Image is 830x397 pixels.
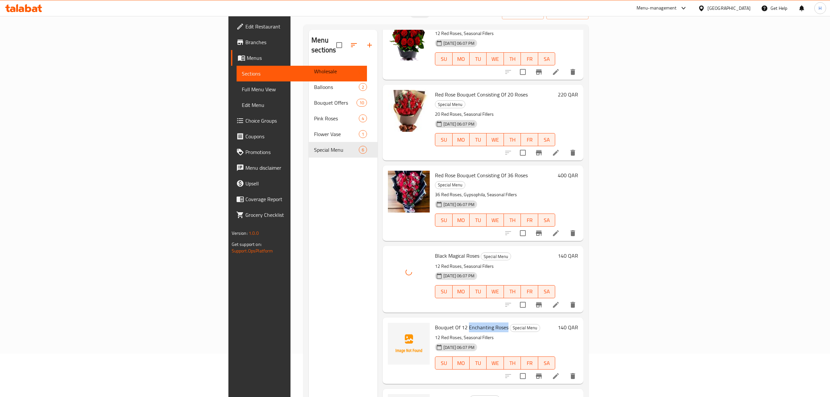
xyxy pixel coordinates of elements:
img: Red Rose Bouquet Consisting Of 36 Roses [388,171,430,213]
span: SU [438,216,450,225]
span: Select all sections [332,38,346,52]
button: TU [470,52,487,65]
span: H [819,5,822,12]
span: FR [523,135,535,145]
h6: 400 QAR [558,171,578,180]
button: delete [565,64,581,80]
div: Menu-management [637,4,677,12]
button: WE [487,133,504,146]
span: Coverage Report [245,195,362,203]
button: SU [435,285,452,298]
a: Edit Menu [237,97,367,113]
button: delete [565,225,581,241]
button: Add section [362,37,377,53]
div: Flower Vase1 [309,126,377,142]
span: FR [523,287,535,296]
div: items [359,130,367,138]
button: SA [538,214,555,227]
span: 4 [359,115,367,122]
button: WE [487,52,504,65]
div: items [359,67,367,75]
p: 12 Red Roses, Seasonal Fillers [435,262,555,270]
button: delete [565,145,581,161]
a: Edit Restaurant [231,19,367,34]
span: Full Menu View [242,85,362,93]
button: WE [487,214,504,227]
button: SA [538,133,555,146]
button: Branch-specific-item [531,64,547,80]
span: Flower Vase [314,130,359,138]
span: WE [489,287,501,296]
button: TH [504,133,521,146]
span: 1 [359,131,367,137]
span: WE [489,135,501,145]
button: delete [565,368,581,384]
span: WE [489,358,501,368]
span: TH [506,287,518,296]
span: MO [455,54,467,64]
div: Balloons2 [309,79,377,95]
span: [DATE] 06:07 PM [441,121,477,127]
button: WE [487,356,504,370]
a: Grocery Checklist [231,207,367,223]
div: Wholesale4 [309,63,377,79]
button: SU [435,356,452,370]
span: Special Menu [314,146,359,154]
div: [GEOGRAPHIC_DATA] [707,5,751,12]
img: 12 Kisses [388,19,430,60]
span: WE [489,216,501,225]
p: 36 Red Roses, Gypsophila, Seasonal Fillers [435,191,555,199]
span: SA [541,358,553,368]
span: Sections [242,70,362,78]
span: Version: [232,229,248,237]
div: items [357,99,367,107]
button: TH [504,214,521,227]
a: Promotions [231,144,367,160]
div: Bouquet Offers10 [309,95,377,111]
a: Full Menu View [237,81,367,97]
button: SA [538,356,555,370]
img: Bouquet Of 12 Enchanting Roses [388,323,430,365]
button: TU [470,356,487,370]
span: 6 [359,147,367,153]
button: TU [470,214,487,227]
button: SU [435,52,452,65]
span: Sort sections [346,37,362,53]
p: 12 Red Roses, Seasonal Fillers [435,334,555,342]
span: MO [455,216,467,225]
span: Edit Menu [242,101,362,109]
button: Branch-specific-item [531,297,547,313]
span: export [552,9,583,17]
button: FR [521,214,538,227]
span: Special Menu [435,181,465,189]
button: SA [538,52,555,65]
span: FR [523,216,535,225]
button: TH [504,356,521,370]
button: Branch-specific-item [531,145,547,161]
button: SU [435,214,452,227]
span: MO [455,135,467,145]
a: Branches [231,34,367,50]
button: MO [453,214,470,227]
span: 1.0.0 [249,229,259,237]
button: delete [565,297,581,313]
span: SU [438,287,450,296]
span: SU [438,54,450,64]
a: Edit menu item [552,149,560,157]
button: MO [453,356,470,370]
a: Edit menu item [552,68,560,76]
div: Pink Roses4 [309,111,377,126]
span: Get support on: [232,240,262,249]
a: Edit menu item [552,229,560,237]
span: MO [455,358,467,368]
span: Select to update [516,369,530,383]
span: Bouquet Of 12 Enchanting Roses [435,322,508,332]
button: SU [435,133,452,146]
a: Menus [231,50,367,66]
span: Special Menu [510,324,540,332]
div: Special Menu [435,100,465,108]
span: SU [438,358,450,368]
span: Branches [245,38,362,46]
